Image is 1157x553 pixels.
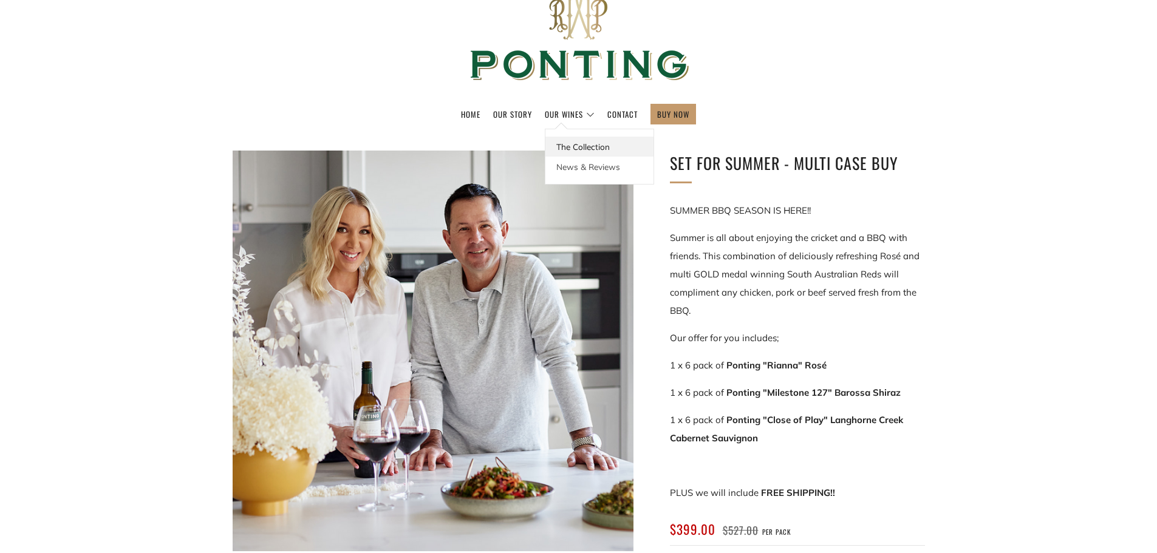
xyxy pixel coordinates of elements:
b: Ponting "Rianna" Rosé [724,359,827,371]
a: The Collection [545,137,654,157]
p: 1 x 6 pack of [670,356,925,375]
span: per pack [762,528,791,537]
p: Our offer for you includes; [670,329,925,347]
span: $527.00 [723,522,759,538]
p: 1 x 6 pack of [670,384,925,402]
strong: FREE SHIPPING!! [761,487,835,498]
a: BUY NOW [657,104,689,124]
p: PLUS we will include [670,484,925,502]
a: Our Story [493,104,532,124]
span: $399.00 [670,520,715,538]
strong: Ponting "Milestone 127" Barossa Shiraz [726,387,901,398]
h1: Set For Summer - Multi Case Buy [670,151,925,176]
a: News & Reviews [545,157,654,177]
strong: Ponting "Close of Play" Langhorne Creek Cabernet Sauvignon [670,414,903,444]
p: SUMMER BBQ SEASON IS HERE!! [670,202,925,220]
a: Home [461,104,480,124]
a: Contact [607,104,638,124]
p: 1 x 6 pack of [670,411,925,447]
p: Summer is all about enjoying the cricket and a BBQ with friends. This combination of deliciously ... [670,229,925,320]
a: Our Wines [545,104,595,124]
